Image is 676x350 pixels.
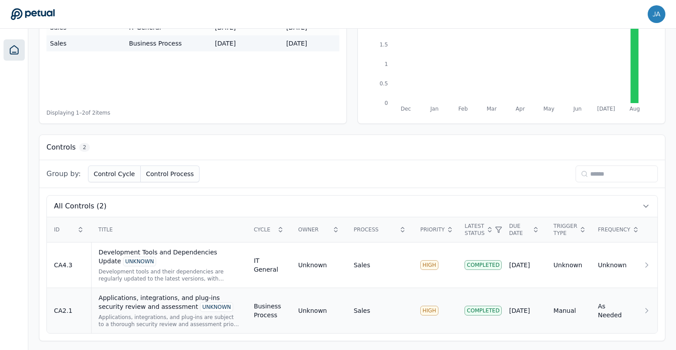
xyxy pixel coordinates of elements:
[487,106,497,112] tspan: Mar
[54,201,107,212] span: All Controls (2)
[298,306,327,315] div: Unknown
[543,106,554,112] tspan: May
[465,223,495,237] div: Latest Status
[509,306,539,315] div: [DATE]
[353,261,370,269] div: Sales
[247,242,291,288] td: IT General
[254,226,284,233] div: Cycle
[54,306,84,315] div: CA2.1
[591,288,635,334] td: As Needed
[298,261,327,269] div: Unknown
[211,35,283,51] td: [DATE]
[420,226,450,233] div: Priority
[458,106,468,112] tspan: Feb
[384,100,388,106] tspan: 0
[420,306,438,315] div: HIGH
[380,42,388,48] tspan: 1.5
[546,288,591,334] td: Manual
[420,260,438,270] div: HIGH
[46,35,126,51] td: Sales
[46,109,110,116] span: Displaying 1– 2 of 2 items
[380,81,388,87] tspan: 0.5
[46,142,76,153] h3: Controls
[401,106,411,112] tspan: Dec
[126,35,211,51] td: Business Process
[99,293,240,312] div: Applications, integrations, and plug-ins security review and assessment
[79,143,90,152] span: 2
[353,226,406,233] div: Process
[591,242,635,288] td: Unknown
[546,242,591,288] td: Unknown
[247,288,291,334] td: Business Process
[46,169,81,179] span: Group by:
[123,257,156,266] div: UNKNOWN
[430,106,439,112] tspan: Jan
[630,106,640,112] tspan: Aug
[99,248,240,266] div: Development Tools and Dependencies Update
[553,223,584,237] div: Trigger Type
[516,106,525,112] tspan: Apr
[648,5,665,23] img: jaysen.wibowo@workday.com
[353,306,370,315] div: Sales
[99,314,240,328] div: Applications, integrations, and plug-ins are subject to a thorough security review and assessment...
[88,165,141,182] button: Control Cycle
[141,165,200,182] button: Control Process
[11,8,55,20] a: Go to Dashboard
[384,61,388,67] tspan: 1
[200,302,233,312] div: UNKNOWN
[465,260,502,270] div: Completed
[54,226,84,233] div: ID
[54,261,84,269] div: CA4.3
[98,226,239,233] div: Title
[283,35,339,51] td: [DATE]
[509,261,539,269] div: [DATE]
[298,226,339,233] div: Owner
[509,223,539,237] div: Due Date
[47,196,657,217] button: All Controls (2)
[99,268,240,282] div: Development tools and their dependencies are regularly updated to the latest versions, with vulne...
[4,39,25,61] a: Dashboard
[598,226,628,233] div: Frequency
[597,106,615,112] tspan: [DATE]
[573,106,582,112] tspan: Jun
[465,306,502,315] div: Completed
